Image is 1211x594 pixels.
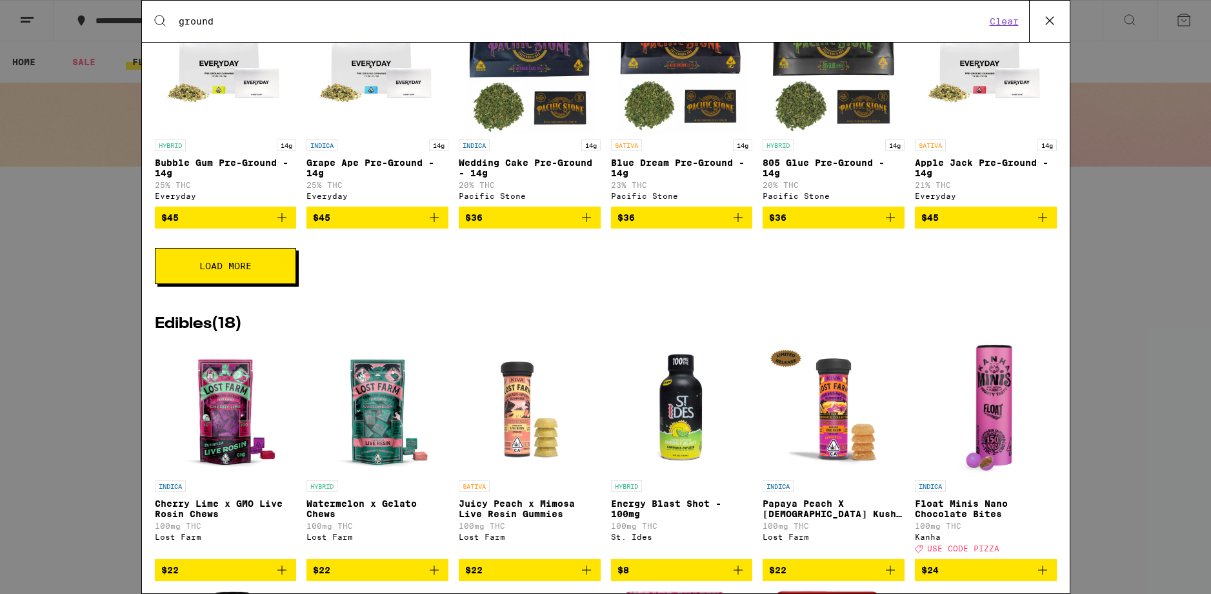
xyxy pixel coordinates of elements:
p: 20% THC [763,181,905,189]
button: Add to bag [763,559,905,581]
span: $22 [161,565,179,575]
a: Open page for Energy Blast Shot - 100mg from St. Ides [611,345,753,559]
a: Open page for Grape Ape Pre-Ground - 14g from Everyday [306,4,448,207]
span: $22 [313,565,330,575]
p: 25% THC [306,181,448,189]
span: $36 [769,212,786,223]
button: Add to bag [915,559,1057,581]
p: INDICA [155,480,186,492]
p: HYBRID [611,480,642,492]
p: SATIVA [915,139,946,151]
p: 14g [429,139,448,151]
p: HYBRID [155,139,186,151]
button: Add to bag [763,207,905,229]
a: Open page for Float Minis Nano Chocolate Bites from Kanha [915,345,1057,559]
div: Lost Farm [155,533,297,541]
button: Add to bag [155,559,297,581]
button: Clear [986,15,1023,27]
span: $8 [617,565,629,575]
p: Watermelon x Gelato Chews [306,498,448,519]
p: HYBRID [763,139,794,151]
span: $45 [313,212,330,223]
img: Lost Farm - Watermelon x Gelato Chews [313,345,442,474]
p: 805 Glue Pre-Ground - 14g [763,158,905,178]
img: Pacific Stone - Blue Dream Pre-Ground - 14g [617,4,746,133]
p: SATIVA [459,480,490,492]
span: $22 [465,565,483,575]
p: 100mg THC [306,522,448,530]
button: Add to bag [306,559,448,581]
img: Pacific Stone - 805 Glue Pre-Ground - 14g [769,4,898,133]
img: Lost Farm - Cherry Lime x GMO Live Rosin Chews [161,345,290,474]
div: Pacific Stone [763,192,905,200]
button: Add to bag [915,207,1057,229]
p: Cherry Lime x GMO Live Rosin Chews [155,498,297,519]
button: Add to bag [459,207,601,229]
a: Open page for Cherry Lime x GMO Live Rosin Chews from Lost Farm [155,345,297,559]
a: Open page for Wedding Cake Pre-Ground - 14g from Pacific Stone [459,4,601,207]
p: 100mg THC [611,522,753,530]
span: $22 [769,565,786,575]
span: $36 [465,212,483,223]
div: Pacific Stone [459,192,601,200]
p: INDICA [915,480,946,492]
p: 100mg THC [763,522,905,530]
p: 20% THC [459,181,601,189]
p: 25% THC [155,181,297,189]
div: Pacific Stone [611,192,753,200]
a: Open page for 805 Glue Pre-Ground - 14g from Pacific Stone [763,4,905,207]
a: Open page for Juicy Peach x Mimosa Live Resin Gummies from Lost Farm [459,345,601,559]
div: Lost Farm [306,533,448,541]
p: SATIVA [611,139,642,151]
p: 100mg THC [915,522,1057,530]
button: Add to bag [611,207,753,229]
a: Open page for Bubble Gum Pre-Ground - 14g from Everyday [155,4,297,207]
a: Open page for Papaya Peach X Hindu Kush Resin 100mg from Lost Farm [763,345,905,559]
p: 23% THC [611,181,753,189]
span: $45 [161,212,179,223]
p: INDICA [306,139,337,151]
p: Juicy Peach x Mimosa Live Resin Gummies [459,498,601,519]
button: Add to bag [611,559,753,581]
a: Open page for Apple Jack Pre-Ground - 14g from Everyday [915,4,1057,207]
span: $36 [617,212,635,223]
p: 14g [581,139,601,151]
img: St. Ides - Energy Blast Shot - 100mg [617,345,746,474]
img: Kanha - Float Minis Nano Chocolate Bites [959,345,1012,474]
div: Kanha [915,533,1057,541]
div: Everyday [306,192,448,200]
p: Grape Ape Pre-Ground - 14g [306,158,448,178]
p: 14g [733,139,752,151]
p: 100mg THC [459,522,601,530]
img: Everyday - Grape Ape Pre-Ground - 14g [313,4,442,133]
p: 14g [277,139,296,151]
div: St. Ides [611,533,753,541]
div: Lost Farm [763,533,905,541]
button: Add to bag [155,207,297,229]
p: Energy Blast Shot - 100mg [611,498,753,519]
div: Everyday [155,192,297,200]
span: $24 [921,565,939,575]
span: $45 [921,212,939,223]
input: Search for products & categories [178,15,986,27]
p: 14g [1037,139,1057,151]
img: Everyday - Bubble Gum Pre-Ground - 14g [161,4,290,133]
p: Float Minis Nano Chocolate Bites [915,498,1057,519]
p: INDICA [459,139,490,151]
span: USE CODE PIZZA [927,544,999,553]
p: Papaya Peach X [DEMOGRAPHIC_DATA] Kush Resin 100mg [763,498,905,519]
button: Add to bag [306,207,448,229]
p: Bubble Gum Pre-Ground - 14g [155,158,297,178]
a: Open page for Blue Dream Pre-Ground - 14g from Pacific Stone [611,4,753,207]
p: 100mg THC [155,522,297,530]
div: Lost Farm [459,533,601,541]
p: HYBRID [306,480,337,492]
span: Load More [199,261,252,271]
img: Lost Farm - Papaya Peach X Hindu Kush Resin 100mg [765,345,901,474]
button: Add to bag [459,559,601,581]
p: INDICA [763,480,794,492]
button: Load More [155,248,296,284]
p: 14g [885,139,905,151]
img: Everyday - Apple Jack Pre-Ground - 14g [921,4,1050,133]
div: Everyday [915,192,1057,200]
